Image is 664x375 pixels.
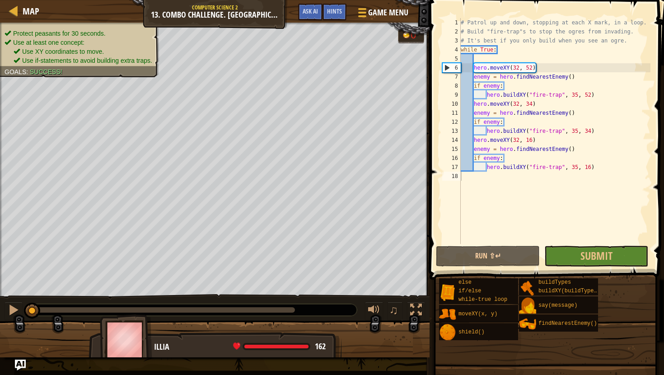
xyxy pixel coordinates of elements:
[18,5,39,17] a: Map
[23,5,39,17] span: Map
[14,56,152,65] li: Use if-statements to avoid building extra traps.
[538,320,597,327] span: findNearestEnemy()
[538,279,571,286] span: buildTypes
[13,30,106,37] span: Protect peasants for 30 seconds.
[100,314,152,365] img: thang_avatar_frame.png
[458,296,507,303] span: while-true loop
[315,341,326,352] span: 162
[443,63,461,72] div: 6
[442,90,461,99] div: 9
[22,48,104,55] span: Use XY coordinates to move.
[442,36,461,45] div: 3
[5,29,152,38] li: Protect peasants for 30 seconds.
[442,145,461,154] div: 15
[411,31,420,40] div: 0
[389,303,398,317] span: ♫
[458,329,485,335] span: shield()
[26,68,30,75] span: :
[442,99,461,108] div: 10
[303,7,318,15] span: Ask AI
[5,68,26,75] span: Goals
[442,136,461,145] div: 14
[5,38,152,47] li: Use at least one concept:
[298,4,323,20] button: Ask AI
[5,302,23,320] button: ⌘ + P: Pause
[442,81,461,90] div: 8
[442,127,461,136] div: 13
[327,7,342,15] span: Hints
[458,311,497,317] span: moveXY(x, y)
[442,18,461,27] div: 1
[580,248,613,263] span: Submit
[458,288,481,294] span: if/else
[388,302,403,320] button: ♫
[439,306,456,323] img: portrait.png
[458,279,472,286] span: else
[442,27,461,36] div: 2
[365,302,383,320] button: Adjust volume
[519,315,536,333] img: portrait.png
[442,117,461,127] div: 12
[14,47,152,56] li: Use XY coordinates to move.
[442,154,461,163] div: 16
[519,279,536,296] img: portrait.png
[544,246,648,267] button: Submit
[15,360,26,370] button: Ask AI
[398,28,425,43] div: Team 'humans' has 0 gold.
[233,342,326,351] div: health: 162 / 162
[407,302,425,320] button: Toggle fullscreen
[30,68,62,75] span: Success!
[442,172,461,181] div: 18
[154,341,332,353] div: Illia
[442,108,461,117] div: 11
[519,297,536,314] img: portrait.png
[368,7,408,19] span: Game Menu
[439,284,456,301] img: portrait.png
[439,324,456,341] img: portrait.png
[442,54,461,63] div: 5
[13,39,84,46] span: Use at least one concept:
[538,302,577,309] span: say(message)
[442,163,461,172] div: 17
[538,288,617,294] span: buildXY(buildType, x, y)
[22,57,152,64] span: Use if-statements to avoid building extra traps.
[442,72,461,81] div: 7
[442,45,461,54] div: 4
[436,246,540,267] button: Run ⇧↵
[351,4,414,25] button: Game Menu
